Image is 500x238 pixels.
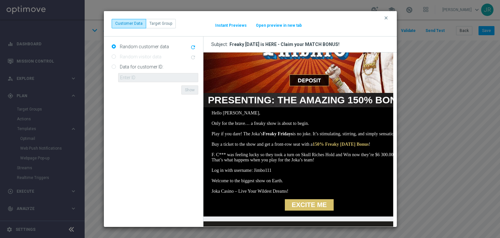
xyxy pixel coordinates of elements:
span: Freaky [DATE] is HERE - Claim your MATCH BONUS! [229,41,340,47]
input: Enter ID [118,73,198,82]
button: refresh [189,44,198,52]
label: Random customer data [118,44,169,50]
strong: Freaky Fridays [59,79,89,84]
label: Random visitor data [118,54,161,60]
i: clear [383,15,389,21]
button: clear [383,15,391,21]
button: Instant Previews [215,23,247,28]
i: refresh [190,44,196,50]
button: Open preview in new tab [256,23,302,28]
strong: Presenting: The Amazing 150% Bonus [5,42,207,53]
button: Target Group [146,19,176,28]
strong: 150% Freaky [DATE] Bonus [109,89,165,94]
div: ... [112,19,176,28]
span: Subject: [211,41,229,47]
label: Data for customer ID: [118,64,163,70]
a: EXCITE ME [81,147,130,158]
button: Show [181,85,198,95]
td: Hello [PERSON_NAME], Only for the brave… a freaky show is about to begin. Play if you dare! The J... [8,58,203,147]
button: Customer Data [112,19,146,28]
